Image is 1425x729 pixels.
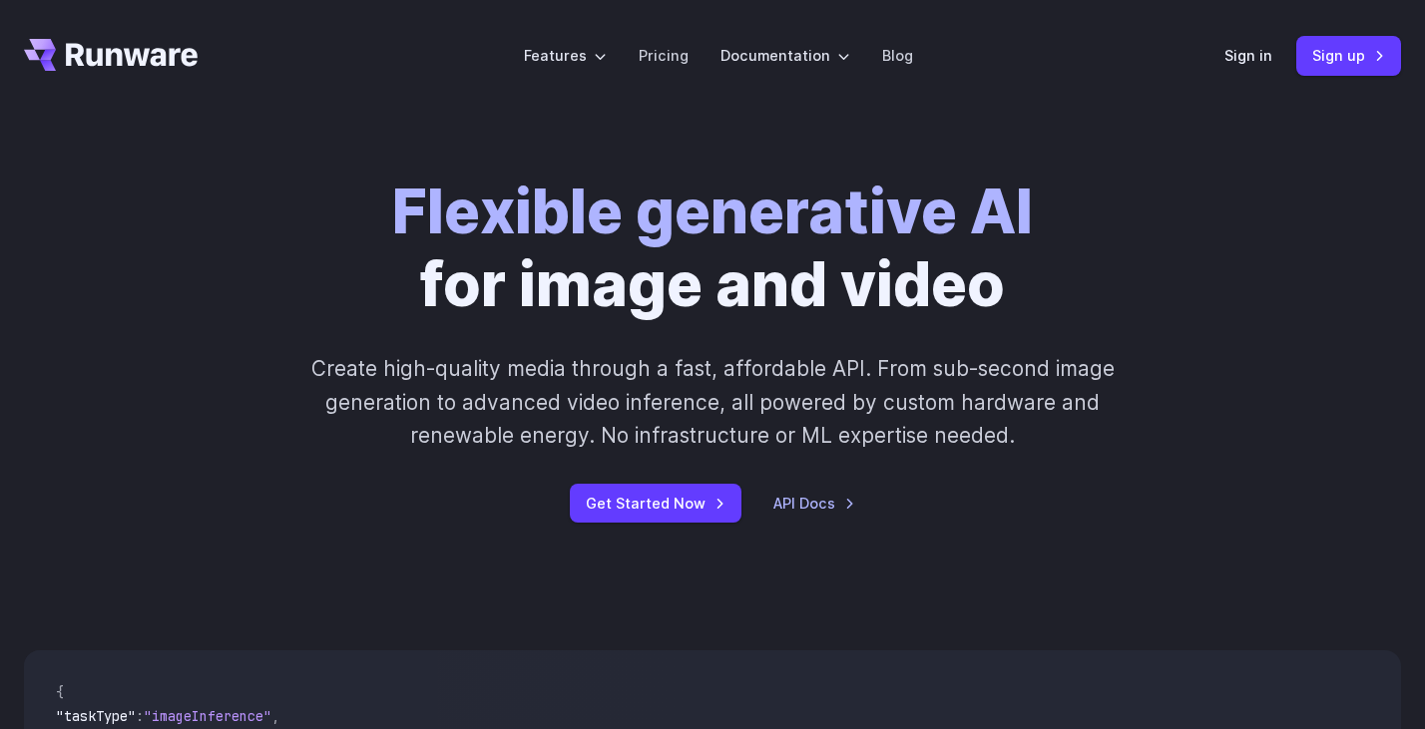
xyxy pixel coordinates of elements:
[639,44,689,67] a: Pricing
[24,39,198,71] a: Go to /
[570,484,741,523] a: Get Started Now
[882,44,913,67] a: Blog
[773,492,855,515] a: API Docs
[720,44,850,67] label: Documentation
[524,44,607,67] label: Features
[56,707,136,725] span: "taskType"
[144,707,271,725] span: "imageInference"
[271,352,1153,452] p: Create high-quality media through a fast, affordable API. From sub-second image generation to adv...
[392,176,1033,320] h1: for image and video
[1296,36,1401,75] a: Sign up
[392,175,1033,248] strong: Flexible generative AI
[56,683,64,701] span: {
[136,707,144,725] span: :
[1224,44,1272,67] a: Sign in
[271,707,279,725] span: ,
